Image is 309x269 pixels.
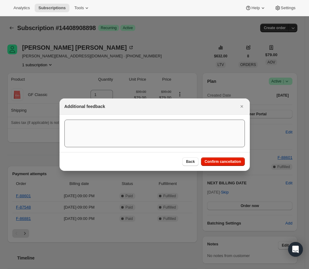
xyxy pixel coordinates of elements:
span: Back [186,159,195,164]
button: Subscriptions [35,4,69,12]
button: Back [182,157,199,166]
span: Help [251,6,260,10]
button: Tools [71,4,94,12]
div: Open Intercom Messenger [288,242,303,257]
span: Confirm cancellation [205,159,241,164]
span: Settings [281,6,295,10]
span: Subscriptions [38,6,66,10]
span: Tools [74,6,84,10]
button: Settings [271,4,299,12]
button: Analytics [10,4,33,12]
h2: Additional feedback [64,103,105,110]
button: Close [238,102,246,111]
button: Help [241,4,269,12]
span: Analytics [14,6,30,10]
button: Confirm cancellation [201,157,245,166]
